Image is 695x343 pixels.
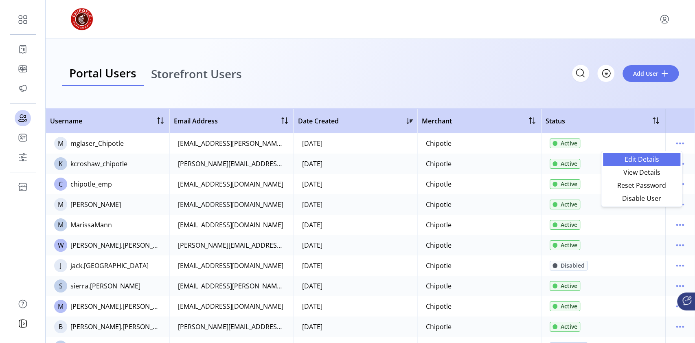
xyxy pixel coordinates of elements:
[293,133,417,154] td: [DATE]
[422,116,452,126] span: Merchant
[603,153,680,166] li: Edit Details
[561,220,577,229] span: Active
[673,279,686,292] button: menu
[178,139,285,148] div: [EMAIL_ADDRESS][PERSON_NAME][DOMAIN_NAME]
[69,67,136,79] span: Portal Users
[426,200,452,209] div: Chipotle
[58,220,64,230] span: M
[426,261,452,270] div: Chipotle
[561,261,585,270] span: Disabled
[561,281,577,290] span: Active
[561,200,577,209] span: Active
[178,159,285,169] div: [PERSON_NAME][EMAIL_ADDRESS][PERSON_NAME][DOMAIN_NAME]
[70,159,127,169] div: kcroshaw_chipotle
[608,169,675,176] span: View Details
[426,240,452,250] div: Chipotle
[673,259,686,272] button: menu
[70,281,140,291] div: sierra.[PERSON_NAME]
[178,179,283,189] div: [EMAIL_ADDRESS][DOMAIN_NAME]
[673,137,686,150] button: menu
[70,261,149,270] div: jack.[GEOGRAPHIC_DATA]
[70,240,161,250] div: [PERSON_NAME].[PERSON_NAME]
[151,68,242,79] span: Storefront Users
[70,179,112,189] div: chipotle_emp
[62,8,102,31] img: logo
[58,200,64,209] span: M
[50,116,82,126] span: Username
[144,61,249,86] a: Storefront Users
[546,116,565,126] span: Status
[58,240,64,250] span: W
[426,301,452,311] div: Chipotle
[293,194,417,215] td: [DATE]
[70,139,124,148] div: mglaser_Chipotle
[293,215,417,235] td: [DATE]
[293,235,417,255] td: [DATE]
[59,179,63,189] span: C
[59,281,63,291] span: S
[597,65,614,82] button: Filter Button
[673,239,686,252] button: menu
[608,182,675,189] span: Reset Password
[426,322,452,332] div: Chipotle
[426,159,452,169] div: Chipotle
[62,61,144,86] a: Portal Users
[178,220,283,230] div: [EMAIL_ADDRESS][DOMAIN_NAME]
[608,156,675,163] span: Edit Details
[561,302,577,310] span: Active
[603,192,680,205] li: Disable User
[561,139,577,147] span: Active
[293,317,417,337] td: [DATE]
[70,322,161,332] div: [PERSON_NAME].[PERSON_NAME]
[561,159,577,168] span: Active
[561,241,577,249] span: Active
[58,139,64,148] span: M
[572,65,589,82] input: Search
[658,13,671,26] button: menu
[608,195,675,202] span: Disable User
[293,296,417,317] td: [DATE]
[293,154,417,174] td: [DATE]
[293,174,417,194] td: [DATE]
[59,159,63,169] span: K
[426,220,452,230] div: Chipotle
[178,261,283,270] div: [EMAIL_ADDRESS][DOMAIN_NAME]
[673,320,686,333] button: menu
[178,200,283,209] div: [EMAIL_ADDRESS][DOMAIN_NAME]
[178,240,285,250] div: [PERSON_NAME][EMAIL_ADDRESS][PERSON_NAME][DOMAIN_NAME]
[178,281,285,291] div: [EMAIL_ADDRESS][PERSON_NAME][DOMAIN_NAME]
[561,180,577,188] span: Active
[298,116,338,126] span: Date Created
[293,276,417,296] td: [DATE]
[70,200,121,209] div: [PERSON_NAME]
[178,301,283,311] div: [EMAIL_ADDRESS][DOMAIN_NAME]
[426,281,452,291] div: Chipotle
[178,322,285,332] div: [PERSON_NAME][EMAIL_ADDRESS][PERSON_NAME][DOMAIN_NAME]
[603,179,680,192] li: Reset Password
[58,301,64,311] span: M
[673,218,686,231] button: menu
[633,69,658,78] span: Add User
[426,179,452,189] div: Chipotle
[70,301,161,311] div: [PERSON_NAME].[PERSON_NAME]
[60,261,61,270] span: J
[623,65,679,82] button: Add User
[561,322,577,331] span: Active
[70,220,112,230] div: MarissaMann
[59,322,63,332] span: B
[293,255,417,276] td: [DATE]
[603,166,680,179] li: View Details
[673,300,686,313] button: menu
[426,139,452,148] div: Chipotle
[174,116,218,126] span: Email Address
